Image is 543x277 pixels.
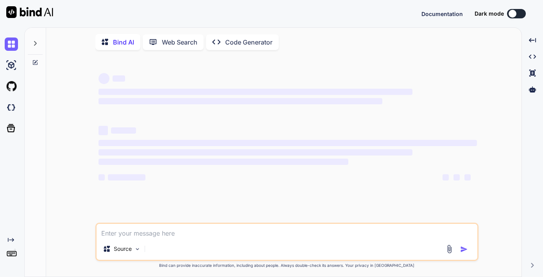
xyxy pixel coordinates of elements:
img: chat [5,38,18,51]
img: Bind AI [6,6,53,18]
p: Code Generator [225,38,272,47]
span: ‌ [99,140,477,146]
img: attachment [445,245,454,254]
p: Bind AI [113,38,134,47]
span: ‌ [108,174,145,180]
button: Documentation [421,10,463,18]
span: ‌ [99,73,109,84]
span: Documentation [421,11,463,17]
span: ‌ [113,75,125,82]
span: ‌ [99,159,348,165]
p: Web Search [162,38,197,47]
img: darkCloudIdeIcon [5,101,18,114]
img: githubLight [5,80,18,93]
span: ‌ [99,89,412,95]
span: ‌ [111,127,136,134]
span: ‌ [99,174,105,180]
p: Source [114,245,132,253]
p: Bind can provide inaccurate information, including about people. Always double-check its answers.... [95,263,478,268]
span: ‌ [443,174,449,180]
span: ‌ [453,174,460,180]
span: Dark mode [475,10,504,18]
span: ‌ [99,126,108,135]
span: ‌ [99,98,382,104]
img: icon [460,245,468,253]
span: ‌ [464,174,471,180]
span: ‌ [99,149,412,155]
img: Pick Models [134,246,141,252]
img: ai-studio [5,59,18,72]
